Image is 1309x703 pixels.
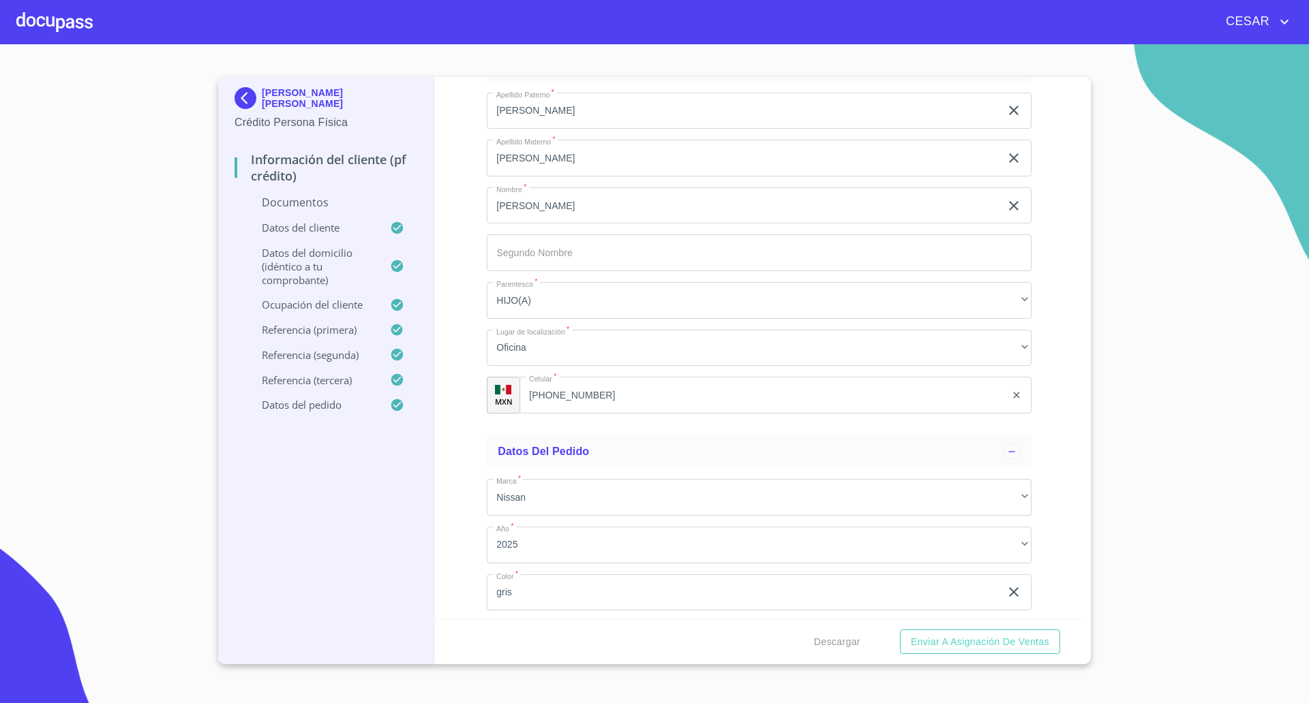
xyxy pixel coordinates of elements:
p: [PERSON_NAME] [PERSON_NAME] [262,87,418,109]
p: Datos del domicilio (idéntico a tu comprobante) [235,246,390,287]
button: clear input [1011,390,1022,401]
div: 2025 [487,527,1032,563]
p: Referencia (tercera) [235,373,390,387]
p: Ocupación del Cliente [235,298,390,311]
button: Enviar a Asignación de Ventas [900,629,1060,655]
button: clear input [1006,584,1022,600]
span: Enviar a Asignación de Ventas [911,634,1049,651]
span: CESAR [1216,11,1276,33]
button: Descargar [809,629,866,655]
button: clear input [1006,102,1022,119]
img: R93DlvwvvjP9fbrDwZeCRYBHk45OWMq+AAOlFVsxT89f82nwPLnD58IP7+ANJEaWYhP0Tx8kkA0WlQMPQsAAgwAOmBj20AXj6... [495,385,511,394]
div: Oficina [487,330,1032,366]
span: Descargar [814,634,860,651]
p: Información del cliente (PF crédito) [235,151,418,184]
button: clear input [1006,150,1022,166]
p: Crédito Persona Física [235,114,418,131]
div: HIJO(A) [487,282,1032,319]
div: [PERSON_NAME] [PERSON_NAME] [235,87,418,114]
p: Referencia (segunda) [235,348,390,362]
p: Referencia (primera) [235,323,390,337]
button: clear input [1006,198,1022,214]
span: Datos del pedido [498,446,589,457]
img: Docupass spot blue [235,87,262,109]
button: account of current user [1216,11,1293,33]
p: Datos del pedido [235,398,390,411]
p: Datos del cliente [235,221,390,234]
div: Datos del pedido [487,435,1032,468]
p: MXN [495,396,513,407]
p: Documentos [235,195,418,210]
div: Nissan [487,479,1032,516]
